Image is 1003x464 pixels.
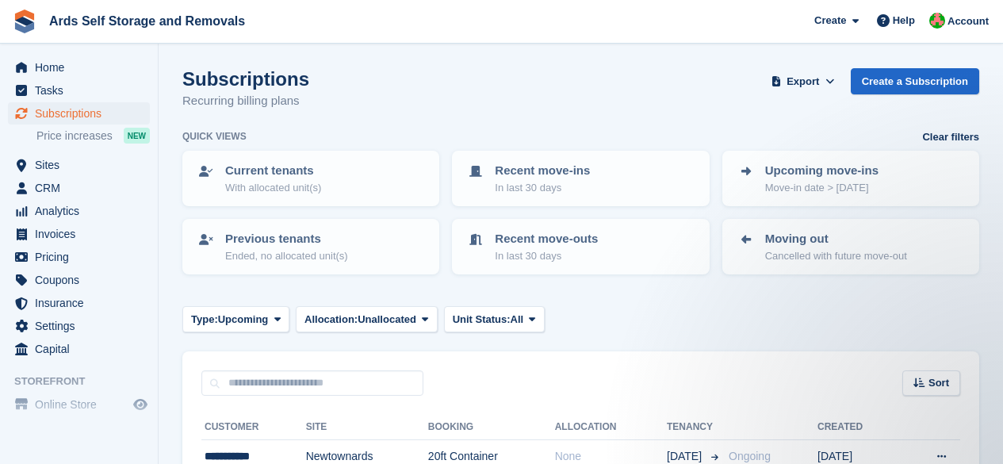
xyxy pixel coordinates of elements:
span: Online Store [35,393,130,416]
th: Site [306,415,428,440]
span: All [511,312,524,328]
a: Current tenants With allocated unit(s) [184,152,438,205]
p: Move-in date > [DATE] [765,180,879,196]
p: Recurring billing plans [182,92,309,110]
span: Unallocated [358,312,416,328]
span: Type: [191,312,218,328]
h1: Subscriptions [182,68,309,90]
span: Capital [35,338,130,360]
span: Help [893,13,915,29]
span: Pricing [35,246,130,268]
th: Booking [428,415,555,440]
a: Recent move-outs In last 30 days [454,220,707,273]
th: Allocation [555,415,667,440]
a: menu [8,246,150,268]
h6: Quick views [182,129,247,144]
th: Tenancy [667,415,722,440]
p: With allocated unit(s) [225,180,321,196]
span: Price increases [36,128,113,144]
button: Export [768,68,838,94]
a: menu [8,102,150,125]
th: Customer [201,415,306,440]
span: Storefront [14,374,158,389]
button: Type: Upcoming [182,306,289,332]
a: menu [8,393,150,416]
span: Upcoming [218,312,269,328]
a: menu [8,292,150,314]
span: Unit Status: [453,312,511,328]
a: menu [8,269,150,291]
span: Account [947,13,989,29]
span: Tasks [35,79,130,102]
a: Ards Self Storage and Removals [43,8,251,34]
span: Sort [928,375,949,391]
p: In last 30 days [495,180,590,196]
a: Previous tenants Ended, no allocated unit(s) [184,220,438,273]
div: NEW [124,128,150,144]
a: menu [8,154,150,176]
a: menu [8,338,150,360]
span: Export [787,74,819,90]
p: Upcoming move-ins [765,162,879,180]
a: menu [8,177,150,199]
p: Cancelled with future move-out [765,248,907,264]
img: stora-icon-8386f47178a22dfd0bd8f6a31ec36ba5ce8667c1dd55bd0f319d3a0aa187defe.svg [13,10,36,33]
span: Invoices [35,223,130,245]
p: Recent move-ins [495,162,590,180]
span: Subscriptions [35,102,130,125]
a: Moving out Cancelled with future move-out [724,220,978,273]
p: Moving out [765,230,907,248]
a: Clear filters [922,129,979,145]
span: Home [35,56,130,79]
button: Unit Status: All [444,306,545,332]
p: In last 30 days [495,248,598,264]
a: Price increases NEW [36,127,150,144]
span: Ongoing [729,450,771,462]
span: Insurance [35,292,130,314]
span: Create [814,13,846,29]
a: menu [8,56,150,79]
button: Allocation: Unallocated [296,306,438,332]
span: Sites [35,154,130,176]
img: Ethan McFerran [929,13,945,29]
a: menu [8,200,150,222]
span: Analytics [35,200,130,222]
th: Created [817,415,900,440]
span: Allocation: [304,312,358,328]
p: Previous tenants [225,230,348,248]
a: menu [8,79,150,102]
p: Ended, no allocated unit(s) [225,248,348,264]
a: Preview store [131,395,150,414]
a: menu [8,223,150,245]
a: Recent move-ins In last 30 days [454,152,707,205]
a: Upcoming move-ins Move-in date > [DATE] [724,152,978,205]
span: Settings [35,315,130,337]
span: Coupons [35,269,130,291]
p: Recent move-outs [495,230,598,248]
p: Current tenants [225,162,321,180]
a: menu [8,315,150,337]
a: Create a Subscription [851,68,979,94]
span: CRM [35,177,130,199]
